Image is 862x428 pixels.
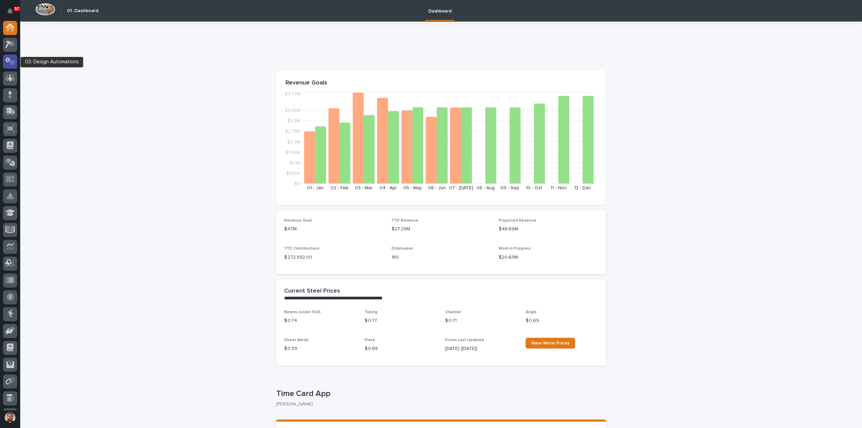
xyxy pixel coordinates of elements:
[551,186,567,190] text: 11 - Nov
[526,186,542,190] text: 10 - Oct
[285,108,300,113] tspan: $3.85M
[3,410,17,425] button: users-avatar
[286,79,597,87] p: Revenue Goals
[526,338,575,349] a: View More Prices
[355,186,373,190] text: 03 - Mar
[286,171,300,175] tspan: $550K
[392,226,491,233] p: $27.29M
[365,338,375,342] span: Plate
[294,182,300,186] tspan: $0
[499,254,598,261] p: $20.63M
[284,310,321,314] span: Beams (under 55#)
[285,92,300,96] tspan: $4.77M
[287,119,300,123] tspan: $3.3M
[67,8,98,14] h2: 01. Dashboard
[476,186,495,190] text: 08 - Aug
[284,246,320,251] span: YTD Contributions
[531,341,570,345] span: View More Prices
[284,219,312,223] span: Revenue Goal
[428,186,446,190] text: 06 - Jun
[284,254,384,261] p: $ 272,932.00
[526,310,537,314] span: Angle
[449,186,473,190] text: 07 - [DATE]
[284,345,357,352] p: $ 0.59
[285,150,300,155] tspan: $1.65M
[445,317,518,324] p: $ 0.71
[284,317,357,324] p: $ 0.74
[8,8,17,19] div: Notifications57
[445,345,518,352] p: [DATE] ([DATE])
[276,401,601,407] p: [PERSON_NAME]
[284,288,340,295] h2: Current Steel Prices
[3,4,17,18] button: Notifications
[499,219,536,223] span: Projected Revenue
[307,186,324,190] text: 01 - Jan
[574,186,591,190] text: 12 - Dec
[365,317,437,324] p: $ 0.77
[499,246,531,251] span: Work in Progress
[15,6,19,11] p: 57
[276,389,603,399] p: Time Card App
[331,186,349,190] text: 02 - Feb
[379,186,397,190] text: 04 - Apr
[445,310,461,314] span: Channel
[500,186,519,190] text: 09 - Sep
[526,317,598,324] p: $ 0.69
[392,219,418,223] span: YTD Revenue
[445,338,484,342] span: Prices Last Updated
[392,254,491,261] p: 180
[365,310,377,314] span: Tubing
[35,3,55,15] img: Workspace Logo
[284,338,308,342] span: Sheet Metal
[365,345,437,352] p: $ 0.68
[284,226,384,233] p: $47M
[287,139,300,144] tspan: $2.2M
[285,129,300,134] tspan: $2.75M
[499,226,598,233] p: $48.69M
[392,246,413,251] span: Employees
[290,160,300,165] tspan: $1.1M
[403,186,422,190] text: 05 - May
